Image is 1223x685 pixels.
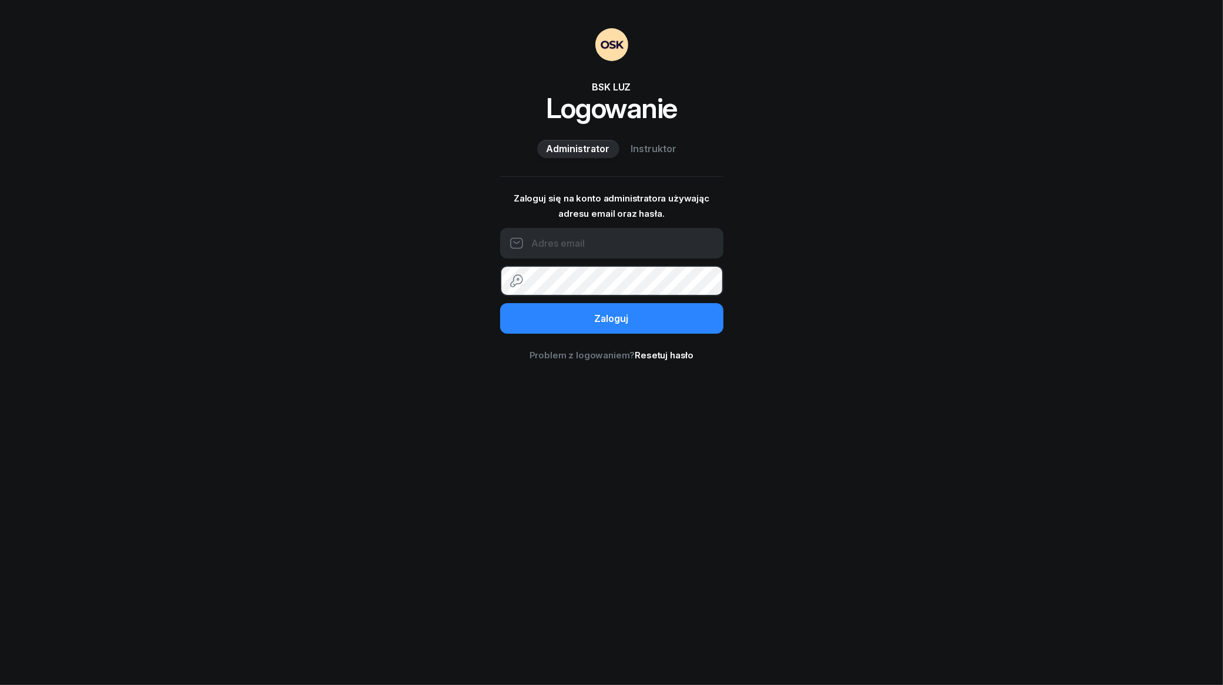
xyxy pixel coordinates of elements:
img: OSKAdmin [595,28,628,61]
a: Resetuj hasło [635,350,693,361]
button: Instruktor [622,140,686,159]
p: Zaloguj się na konto administratora używając adresu email oraz hasła. [500,191,723,221]
div: BSK LUZ [500,80,723,94]
div: Zaloguj [595,311,629,327]
div: Problem z logowaniem? [500,348,723,363]
button: Zaloguj [500,303,723,334]
span: Instruktor [631,142,677,157]
span: Administrator [547,142,610,157]
button: Administrator [537,140,619,159]
input: Adres email [500,228,723,258]
h1: Logowanie [500,94,723,122]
